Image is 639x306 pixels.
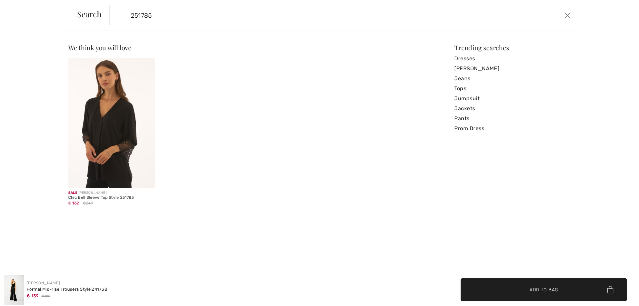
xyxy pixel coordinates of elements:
[68,43,131,52] span: We think you will love
[607,286,613,293] img: Bag.svg
[4,275,24,305] img: Formal Mid-Rise Trousers Style 241738
[454,94,571,104] a: Jumpsuit
[454,54,571,64] a: Dresses
[68,201,79,205] span: € 162
[530,286,558,293] span: Add to Bag
[83,200,93,206] span: €249
[454,84,571,94] a: Tops
[15,5,29,11] span: Help
[454,44,571,51] div: Trending searches
[461,278,627,301] button: Add to Bag
[454,124,571,134] a: Prom Dress
[454,104,571,114] a: Jackets
[454,74,571,84] a: Jeans
[42,294,51,299] span: € 199
[562,10,572,21] button: Close
[77,10,102,18] span: Search
[454,114,571,124] a: Pants
[27,281,60,285] a: [PERSON_NAME]
[68,195,155,200] div: Chic Bell Sleeve Top Style 251785
[68,191,77,195] span: Sale
[454,64,571,74] a: [PERSON_NAME]
[68,58,155,188] img: Chic Bell Sleeve Top Style 251785. Black
[27,293,39,298] span: € 139
[126,5,453,25] input: TYPE TO SEARCH
[68,190,155,195] div: [PERSON_NAME]
[27,286,107,293] div: Formal Mid-rise Trousers Style 241738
